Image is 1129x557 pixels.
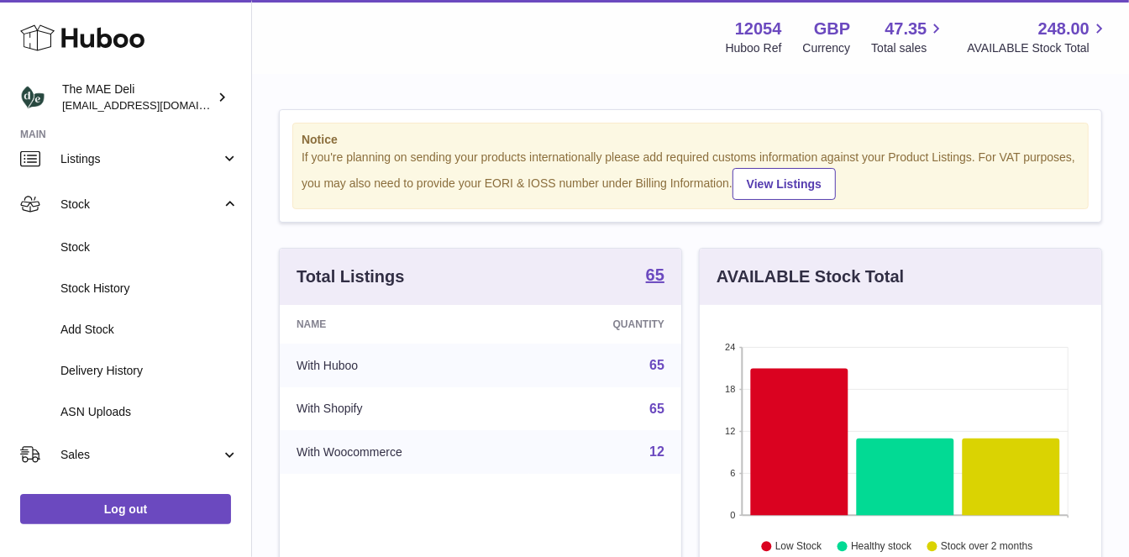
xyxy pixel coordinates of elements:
[297,265,405,288] h3: Total Listings
[62,81,213,113] div: The MAE Deli
[941,540,1032,552] text: Stock over 2 months
[851,540,912,552] text: Healthy stock
[302,150,1079,200] div: If you're planning on sending your products internationally please add required customs informati...
[730,468,735,478] text: 6
[62,98,247,112] span: [EMAIL_ADDRESS][DOMAIN_NAME]
[646,266,664,283] strong: 65
[20,85,45,110] img: logistics@deliciouslyella.com
[717,265,904,288] h3: AVAILABLE Stock Total
[726,40,782,56] div: Huboo Ref
[60,322,239,338] span: Add Stock
[280,344,529,387] td: With Huboo
[649,358,664,372] a: 65
[280,387,529,431] td: With Shopify
[60,197,221,213] span: Stock
[60,239,239,255] span: Stock
[725,342,735,352] text: 24
[60,447,221,463] span: Sales
[885,18,927,40] span: 47.35
[967,18,1109,56] a: 248.00 AVAILABLE Stock Total
[302,132,1079,148] strong: Notice
[529,305,681,344] th: Quantity
[725,426,735,436] text: 12
[814,18,850,40] strong: GBP
[733,168,836,200] a: View Listings
[775,540,822,552] text: Low Stock
[646,266,664,286] a: 65
[803,40,851,56] div: Currency
[649,444,664,459] a: 12
[280,430,529,474] td: With Woocommerce
[60,363,239,379] span: Delivery History
[735,18,782,40] strong: 12054
[60,281,239,297] span: Stock History
[60,404,239,420] span: ASN Uploads
[871,40,946,56] span: Total sales
[60,151,221,167] span: Listings
[20,494,231,524] a: Log out
[730,510,735,520] text: 0
[649,402,664,416] a: 65
[280,305,529,344] th: Name
[967,40,1109,56] span: AVAILABLE Stock Total
[725,384,735,394] text: 18
[871,18,946,56] a: 47.35 Total sales
[1038,18,1090,40] span: 248.00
